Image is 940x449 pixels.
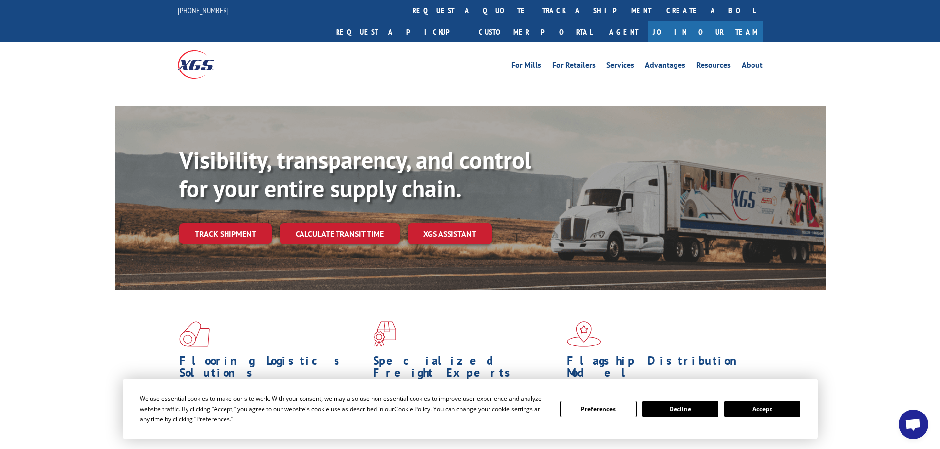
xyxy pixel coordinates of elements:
a: Resources [696,61,731,72]
img: xgs-icon-total-supply-chain-intelligence-red [179,321,210,347]
a: For Mills [511,61,541,72]
img: xgs-icon-focused-on-flooring-red [373,321,396,347]
button: Accept [724,401,800,417]
a: Advantages [645,61,685,72]
h1: Flooring Logistics Solutions [179,355,366,383]
a: For Retailers [552,61,596,72]
span: Cookie Policy [394,405,430,413]
a: Services [606,61,634,72]
img: xgs-icon-flagship-distribution-model-red [567,321,601,347]
button: Decline [642,401,718,417]
button: Preferences [560,401,636,417]
b: Visibility, transparency, and control for your entire supply chain. [179,144,531,204]
div: Cookie Consent Prompt [123,379,818,439]
a: Join Our Team [648,21,763,42]
a: Calculate transit time [280,223,400,244]
div: Open chat [899,410,928,439]
a: About [742,61,763,72]
h1: Specialized Freight Experts [373,355,560,383]
a: Track shipment [179,223,272,244]
div: We use essential cookies to make our site work. With your consent, we may also use non-essential ... [140,393,548,424]
a: XGS ASSISTANT [408,223,492,244]
a: Customer Portal [471,21,600,42]
h1: Flagship Distribution Model [567,355,753,383]
a: Agent [600,21,648,42]
a: Request a pickup [329,21,471,42]
a: [PHONE_NUMBER] [178,5,229,15]
span: Preferences [196,415,230,423]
